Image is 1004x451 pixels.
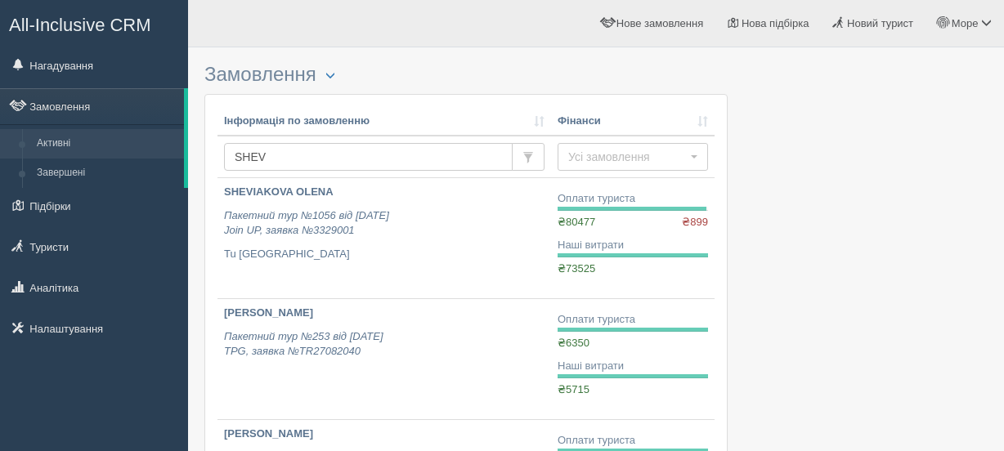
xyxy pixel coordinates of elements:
[1,1,187,46] a: All-Inclusive CRM
[558,312,708,328] div: Оплати туриста
[9,15,151,35] span: All-Inclusive CRM
[558,433,708,449] div: Оплати туриста
[558,114,708,129] a: Фінанси
[224,330,383,358] i: Пакетний тур №253 від [DATE] TPG, заявка №TR27082040
[224,247,545,262] p: Tu [GEOGRAPHIC_DATA]
[558,216,595,228] span: ₴80477
[217,178,551,298] a: SHEVIAKOVA OLENA Пакетний тур №1056 від [DATE]Join UP, заявка №3329001 Tu [GEOGRAPHIC_DATA]
[616,17,703,29] span: Нове замовлення
[224,114,545,129] a: Інформація по замовленню
[558,191,708,207] div: Оплати туриста
[568,149,687,165] span: Усі замовлення
[558,359,708,374] div: Наші витрати
[224,143,513,171] input: Пошук за номером замовлення, ПІБ або паспортом туриста
[224,185,334,198] b: SHEVIAKOVA OLENA
[847,17,913,29] span: Новий турист
[558,337,589,349] span: ₴6350
[682,215,708,230] span: ₴899
[224,209,389,237] i: Пакетний тур №1056 від [DATE] Join UP, заявка №3329001
[952,17,979,29] span: Море
[217,299,551,419] a: [PERSON_NAME] Пакетний тур №253 від [DATE]TPG, заявка №TR27082040
[224,427,313,440] b: [PERSON_NAME]
[224,306,313,319] b: [PERSON_NAME]
[29,159,184,188] a: Завершені
[742,17,809,29] span: Нова підбірка
[204,64,728,86] h3: Замовлення
[29,129,184,159] a: Активні
[558,383,589,395] span: ₴5715
[558,262,595,275] span: ₴73525
[558,238,708,253] div: Наші витрати
[558,143,708,171] button: Усі замовлення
